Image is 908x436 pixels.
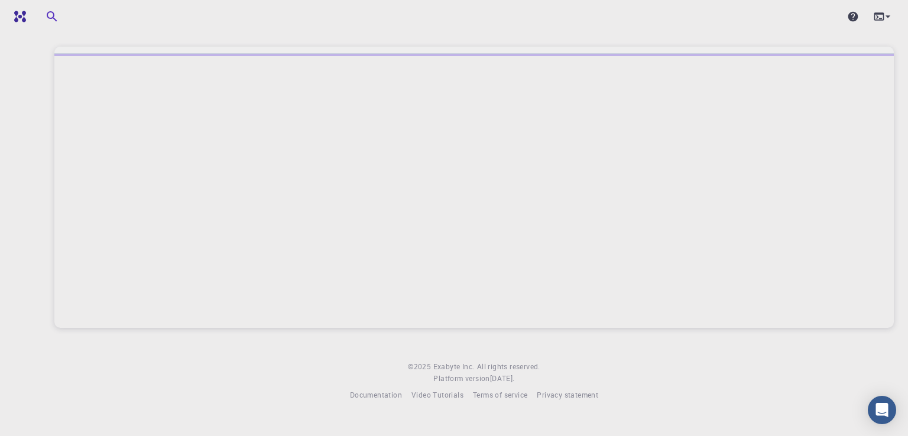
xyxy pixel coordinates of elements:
a: Privacy statement [537,389,598,401]
a: Video Tutorials [411,389,463,401]
span: Documentation [350,390,402,399]
a: Documentation [350,389,402,401]
a: Exabyte Inc. [433,361,475,373]
span: Platform version [433,373,489,385]
span: Video Tutorials [411,390,463,399]
a: [DATE]. [490,373,515,385]
span: [DATE] . [490,373,515,383]
span: Terms of service [473,390,527,399]
a: Terms of service [473,389,527,401]
span: All rights reserved. [477,361,540,373]
img: logo [9,11,26,22]
div: Open Intercom Messenger [868,396,896,424]
span: Privacy statement [537,390,598,399]
span: © 2025 [408,361,433,373]
span: Exabyte Inc. [433,362,475,371]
